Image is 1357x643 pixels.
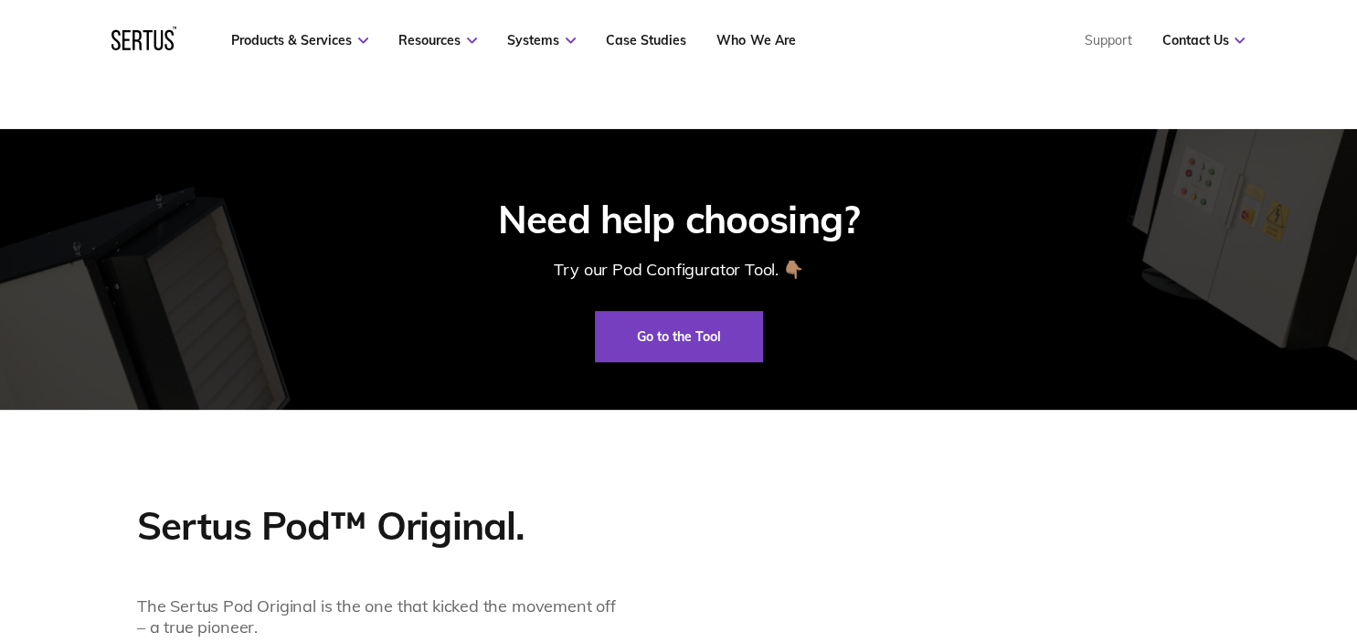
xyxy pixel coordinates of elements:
[137,595,625,638] p: The Sertus Pod Original is the one that kicked the movement off – a true pioneer.
[507,32,576,48] a: Systems
[554,257,802,283] div: Try our Pod Configurator Tool. 👇🏽
[595,311,763,362] a: Go to the Tool
[231,32,368,48] a: Products & Services
[137,501,625,550] p: Sertus Pod™ Original.
[1029,432,1357,643] iframe: Chat Widget
[398,32,477,48] a: Resources
[1084,32,1131,48] a: Support
[1029,432,1357,643] div: Chat-Widget
[606,32,686,48] a: Case Studies
[1161,32,1245,48] a: Contact Us
[498,198,859,241] div: Need help choosing?
[716,32,795,48] a: Who We Are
